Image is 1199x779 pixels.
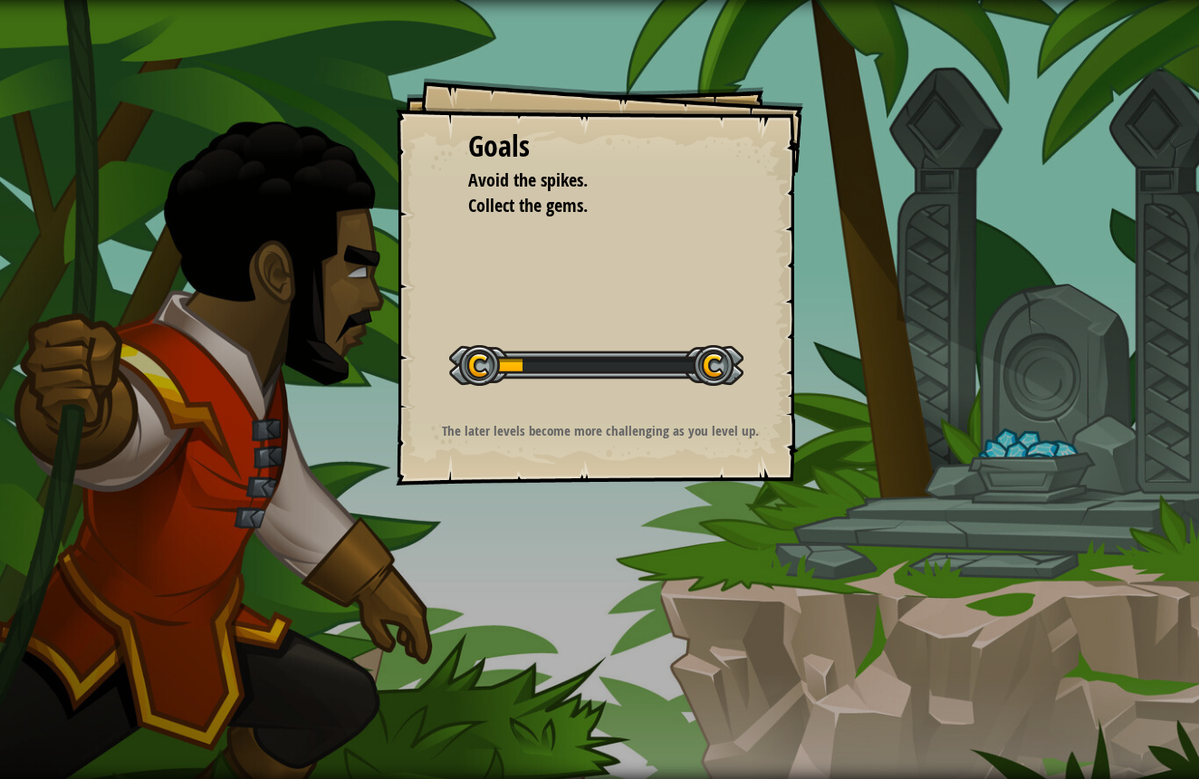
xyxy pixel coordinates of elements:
span: Avoid the spikes. [468,168,588,192]
span: Collect the gems. [468,193,588,217]
p: The later levels become more challenging as you level up. [418,421,782,440]
li: Collect the gems. [446,193,726,219]
li: Avoid the spikes. [446,168,726,194]
div: Goals [468,126,731,168]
